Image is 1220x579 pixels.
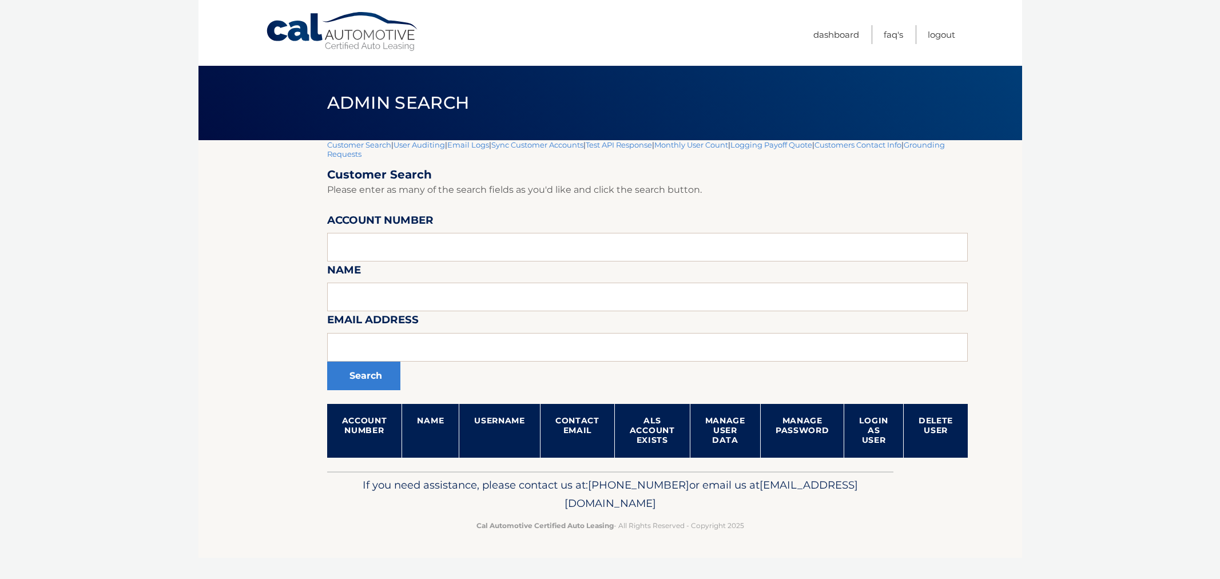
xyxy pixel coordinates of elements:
[327,212,434,233] label: Account Number
[327,140,391,149] a: Customer Search
[327,168,968,182] h2: Customer Search
[447,140,489,149] a: Email Logs
[327,404,402,458] th: Account Number
[335,519,886,532] p: - All Rights Reserved - Copyright 2025
[327,140,968,471] div: | | | | | | | |
[813,25,859,44] a: Dashboard
[491,140,583,149] a: Sync Customer Accounts
[565,478,858,510] span: [EMAIL_ADDRESS][DOMAIN_NAME]
[760,404,844,458] th: Manage Password
[459,404,541,458] th: Username
[327,140,945,158] a: Grounding Requests
[327,182,968,198] p: Please enter as many of the search fields as you'd like and click the search button.
[327,261,361,283] label: Name
[327,311,419,332] label: Email Address
[394,140,445,149] a: User Auditing
[903,404,968,458] th: Delete User
[265,11,420,52] a: Cal Automotive
[586,140,652,149] a: Test API Response
[614,404,690,458] th: ALS Account Exists
[654,140,728,149] a: Monthly User Count
[844,404,904,458] th: Login as User
[476,521,614,530] strong: Cal Automotive Certified Auto Leasing
[335,476,886,513] p: If you need assistance, please contact us at: or email us at
[884,25,903,44] a: FAQ's
[588,478,689,491] span: [PHONE_NUMBER]
[540,404,614,458] th: Contact Email
[327,92,470,113] span: Admin Search
[327,362,400,390] button: Search
[814,140,901,149] a: Customers Contact Info
[928,25,955,44] a: Logout
[402,404,459,458] th: Name
[690,404,760,458] th: Manage User Data
[730,140,812,149] a: Logging Payoff Quote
